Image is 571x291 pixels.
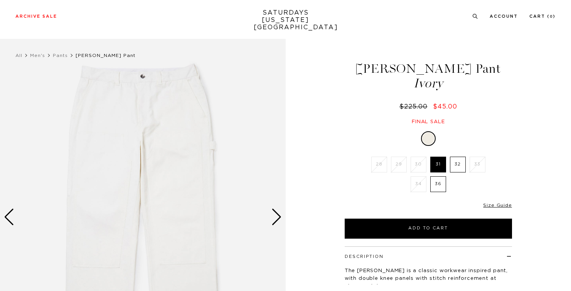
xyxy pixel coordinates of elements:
[430,176,446,192] label: 36
[345,219,512,239] button: Add to Cart
[450,157,466,172] label: 32
[345,254,384,259] button: Description
[254,9,317,31] a: SATURDAYS[US_STATE][GEOGRAPHIC_DATA]
[30,53,45,58] a: Men's
[344,62,513,90] h1: [PERSON_NAME] Pant
[345,267,512,290] p: The [PERSON_NAME] is a classic workwear inspired pant, with double knee panels with stitch reinfo...
[15,53,22,58] a: All
[76,53,136,58] span: [PERSON_NAME] Pant
[550,15,553,18] small: 0
[490,14,518,18] a: Account
[344,119,513,125] div: Final sale
[433,104,457,110] span: $45.00
[529,14,556,18] a: Cart (0)
[53,53,68,58] a: Pants
[15,14,57,18] a: Archive Sale
[271,209,282,226] div: Next slide
[399,104,431,110] del: $225.00
[4,209,14,226] div: Previous slide
[483,203,512,207] a: Size Guide
[344,77,513,90] span: Ivory
[430,157,446,172] label: 31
